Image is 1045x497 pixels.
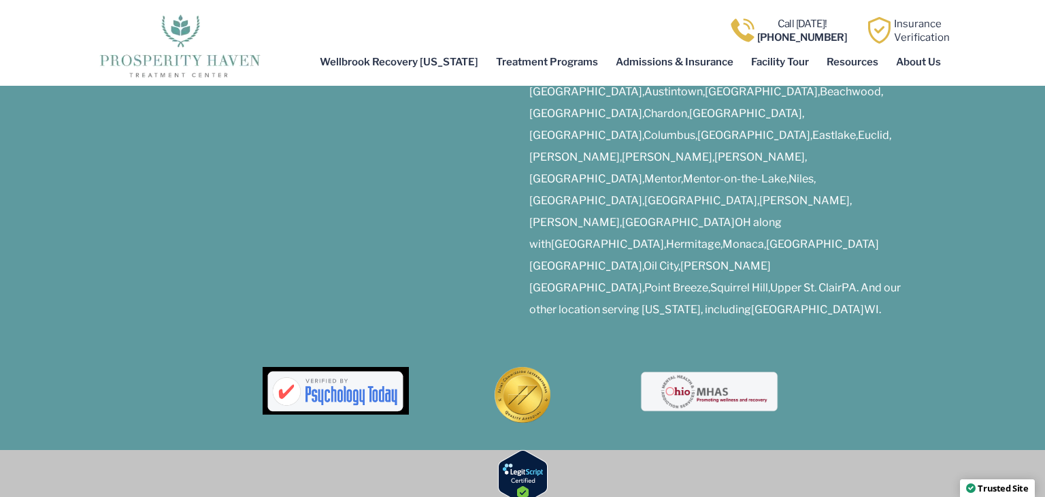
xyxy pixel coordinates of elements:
span: , [720,238,723,251]
a: Monaca [723,238,764,251]
a: About Us [887,46,950,78]
span: Oil City [644,259,678,272]
span: , [678,259,680,272]
span: , [712,150,714,163]
span: , [642,259,644,272]
span: , [642,172,644,185]
a: Admissions & Insurance [607,46,742,78]
img: Call one of Prosperity Haven's dedicated counselors today so we can help you overcome addiction [729,17,756,44]
a: Niles [789,172,814,185]
a: [PERSON_NAME] [714,150,805,163]
span: , [850,194,852,207]
a: [PERSON_NAME] [622,150,712,163]
span: , [695,129,697,142]
img: A logo for a drug detox center with the words 'psychology today' on it. [263,367,409,415]
span: , [802,107,804,120]
a: Eastlake [812,129,856,142]
a: Point Breeze [644,281,708,294]
span: , [642,107,644,120]
span: WI. [864,303,881,316]
a: [GEOGRAPHIC_DATA] [705,85,818,98]
img: Learn how Prosperity Haven, a verified substance abuse center can help you overcome your addiction [866,17,893,44]
span: , [757,194,759,207]
a: [PERSON_NAME] [529,216,620,229]
span: , [642,129,644,142]
span: , [642,194,644,207]
a: Hermitage [666,238,720,251]
a: Euclid [858,129,889,142]
a: [GEOGRAPHIC_DATA] [529,129,642,142]
a: [GEOGRAPHIC_DATA] [529,85,642,98]
a: [GEOGRAPHIC_DATA] [529,259,642,272]
a: Upper St. Clair [770,281,842,294]
span: , [889,129,891,142]
a: Chardon [644,107,687,120]
a: [GEOGRAPHIC_DATA] [697,129,810,142]
span: , [708,281,710,294]
img: Ohio MHAS Promoting wellness and recovery [636,367,782,416]
a: Wellbrook Recovery [US_STATE] [311,46,487,78]
a: Columbus [644,129,695,142]
span: [GEOGRAPHIC_DATA] [529,107,642,120]
span: , [642,281,644,294]
a: [GEOGRAPHIC_DATA] [751,303,864,316]
a: Treatment Programs [487,46,607,78]
span: , [681,172,683,185]
img: Join Commission International [495,367,550,423]
span: , [768,281,770,294]
span: , [818,85,820,98]
span: , [786,172,789,185]
a: [PERSON_NAME] [759,194,850,207]
a: [GEOGRAPHIC_DATA] [689,107,802,120]
a: [GEOGRAPHIC_DATA] [622,216,735,229]
span: [GEOGRAPHIC_DATA] [644,194,757,207]
a: InsuranceVerification [894,18,950,44]
b: [PHONE_NUMBER] [757,31,848,44]
a: [GEOGRAPHIC_DATA] [551,238,664,251]
a: Squirrel Hill [710,281,768,294]
span: , [664,238,666,251]
a: [GEOGRAPHIC_DATA] [529,172,642,185]
a: Call [DATE]![PHONE_NUMBER] [757,18,848,44]
span: , [620,216,622,229]
img: The logo for Prosperity Haven Addiction Recovery Center. [95,11,265,79]
a: Resources [818,46,887,78]
a: Austintown [644,85,703,98]
a: [GEOGRAPHIC_DATA] [529,194,642,207]
a: [PERSON_NAME] [529,150,620,163]
span: , [687,107,689,120]
a: Verify LegitScript Approval for www.prosperityhaven.com [498,470,548,481]
span: , [805,150,807,163]
span: , [642,85,644,98]
a: Beachwood [820,85,881,98]
a: Mentor-on-the-Lake [683,172,786,185]
span: , [814,172,816,185]
span: , [881,85,883,98]
span: , [810,129,812,142]
a: Facility Tour [742,46,818,78]
a: [GEOGRAPHIC_DATA] [766,238,879,251]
